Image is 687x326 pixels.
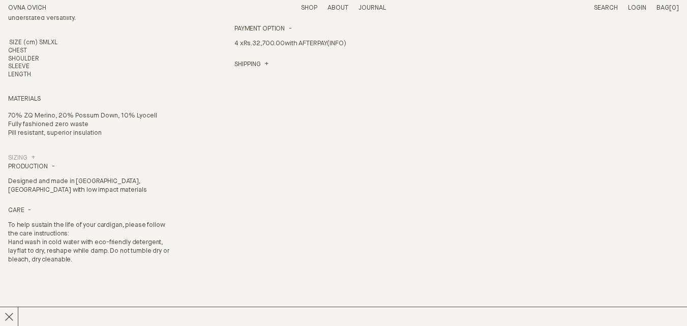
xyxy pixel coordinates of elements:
h4: Materials [8,95,170,104]
p: To help sustain the life of your cardigan, please follow the care instructions: Hand wash in cold... [8,221,170,264]
span: Bag [656,5,669,11]
a: (INFO) [327,40,346,47]
td: LENGTH [8,71,39,79]
p: Designed and made in [GEOGRAPHIC_DATA], [GEOGRAPHIC_DATA] with low impact materials [8,177,170,195]
th: M [43,39,48,47]
a: Home [8,5,46,11]
th: SIZE (cm) [8,39,39,47]
p: 70% ZQ Merino, 20% Possum Down, 10% Lyocell Fully fashioned zero waste Pill resistant, superior i... [8,112,170,138]
a: Shipping [234,61,268,69]
span: Rs.32,700.00 [244,40,285,47]
a: Login [628,5,646,11]
a: Sizing [8,154,35,163]
a: Shop [301,5,317,11]
summary: Care [8,206,31,215]
summary: About [327,4,348,13]
div: 4 x with AFTERPAY [234,34,396,61]
th: S [39,39,43,47]
summary: Production [8,163,55,171]
a: Search [594,5,618,11]
a: Journal [359,5,386,11]
td: SHOULDER [8,55,39,64]
th: L [48,39,51,47]
summary: Payment Option [234,25,292,34]
th: XL [51,39,57,47]
td: CHEST [8,47,39,55]
span: [0] [669,5,679,11]
td: SLEEVE [8,63,39,71]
